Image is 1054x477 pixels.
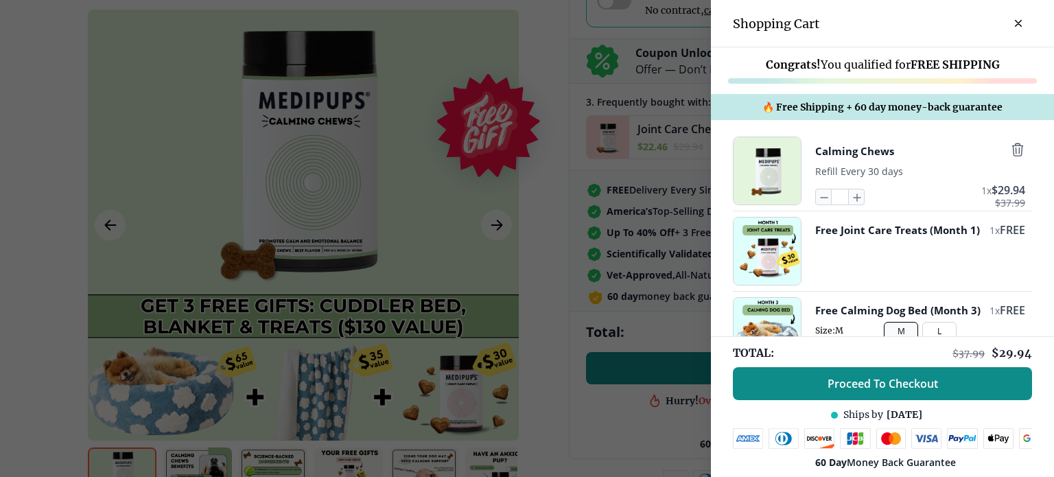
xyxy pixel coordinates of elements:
[734,298,801,365] img: Free Calming Dog Bed (Month 3)
[887,408,922,421] span: [DATE]
[733,367,1032,400] button: Proceed To Checkout
[766,58,821,71] strong: Congrats!
[1005,10,1032,37] button: close-cart
[992,183,1025,198] span: $ 29.94
[952,347,985,360] span: $ 37.99
[1000,222,1025,237] span: FREE
[828,377,938,391] span: Proceed To Checkout
[734,218,801,285] img: Free Joint Care Treats (Month 1)
[733,428,763,449] img: amex
[815,325,1025,336] span: Size: M
[766,58,1000,71] span: You qualified for
[884,322,918,340] button: M
[922,322,957,340] button: L
[840,428,871,449] img: jcb
[734,137,801,205] img: Calming Chews
[1019,428,1050,449] img: google
[815,222,980,237] button: Free Joint Care Treats (Month 1)
[815,142,894,160] button: Calming Chews
[762,101,1003,113] span: 🔥 Free Shipping + 60 day money-back guarantee
[876,428,906,449] img: mastercard
[815,456,956,469] span: Money Back Guarantee
[815,165,903,178] span: Refill Every 30 days
[911,428,941,449] img: visa
[804,428,834,449] img: discover
[989,224,1000,237] span: 1 x
[733,345,774,360] span: TOTAL:
[1000,303,1025,318] span: FREE
[947,428,978,449] img: paypal
[733,16,819,32] h3: Shopping Cart
[769,428,799,449] img: diners-club
[989,304,1000,317] span: 1 x
[911,58,1000,71] strong: FREE SHIPPING
[981,184,992,197] span: 1 x
[815,303,981,318] button: Free Calming Dog Bed (Month 3)
[983,428,1014,449] img: apple
[815,456,847,469] strong: 60 Day
[843,408,883,421] span: Ships by
[992,346,1032,360] span: $ 29.94
[995,198,1025,209] span: $ 37.99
